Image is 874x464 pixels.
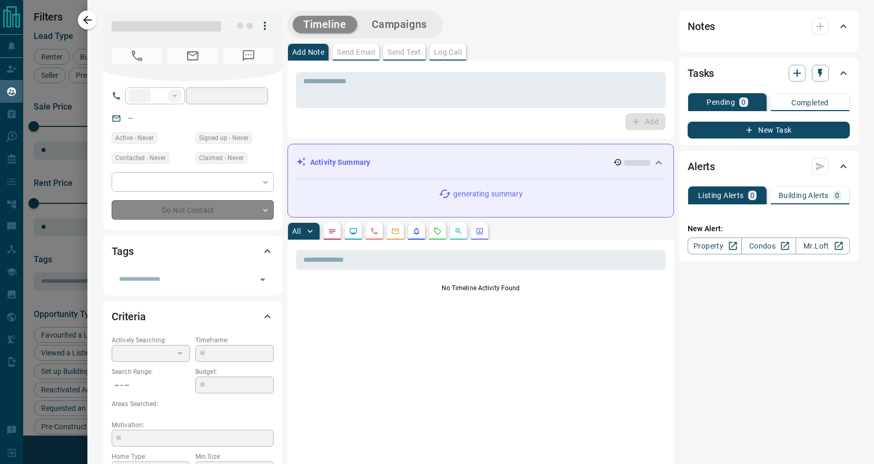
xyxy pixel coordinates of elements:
p: Min Size: [195,452,274,461]
p: 0 [750,192,754,199]
div: Tags [112,239,274,264]
button: Timeline [293,16,357,33]
a: -- [128,114,133,122]
p: -- - -- [112,377,190,394]
svg: Listing Alerts [412,227,421,235]
p: Listing Alerts [698,192,744,199]
div: Notes [688,14,850,39]
p: 0 [741,98,746,106]
div: Criteria [112,304,274,329]
svg: Calls [370,227,379,235]
p: Motivation: [112,420,274,430]
p: Areas Searched: [112,399,274,409]
svg: Lead Browsing Activity [349,227,357,235]
h2: Tasks [688,65,714,82]
span: No Number [112,47,162,64]
span: Active - Never [115,133,154,143]
svg: Emails [391,227,400,235]
div: Activity Summary [296,153,665,172]
a: Mr.Loft [796,238,850,254]
h2: Criteria [112,308,146,325]
svg: Opportunities [454,227,463,235]
h2: Tags [112,243,133,260]
a: Property [688,238,742,254]
p: Building Alerts [779,192,829,199]
h2: Notes [688,18,715,35]
span: No Number [223,47,274,64]
p: Search Range: [112,367,190,377]
svg: Notes [328,227,336,235]
p: Pending [707,98,735,106]
span: Claimed - Never [199,153,244,163]
p: Activity Summary [310,157,370,168]
p: Completed [791,99,829,106]
span: Signed up - Never [199,133,249,143]
span: No Email [167,47,218,64]
p: Timeframe: [195,335,274,345]
span: Contacted - Never [115,153,166,163]
p: Actively Searching: [112,335,190,345]
button: New Task [688,122,850,139]
div: Alerts [688,154,850,179]
p: No Timeline Activity Found [296,283,666,293]
button: Campaigns [361,16,438,33]
p: Home Type: [112,452,190,461]
h2: Alerts [688,158,715,175]
a: Condos [741,238,796,254]
button: Open [255,272,270,287]
svg: Agent Actions [475,227,484,235]
div: Do Not Contact [112,200,274,220]
svg: Requests [433,227,442,235]
p: generating summary [453,189,522,200]
p: Budget: [195,367,274,377]
p: Add Note [292,48,324,56]
div: Tasks [688,61,850,86]
p: 0 [835,192,839,199]
p: New Alert: [688,223,850,234]
p: All [292,228,301,235]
